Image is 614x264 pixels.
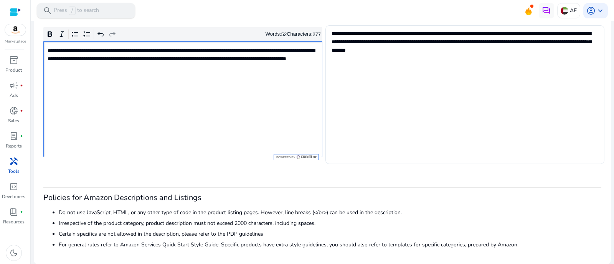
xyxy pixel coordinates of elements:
p: Sales [8,117,19,124]
span: account_circle [586,6,596,15]
img: ae.svg [561,7,568,15]
label: 277 [312,31,321,37]
span: search [43,6,52,15]
p: Resources [3,218,25,225]
span: keyboard_arrow_down [596,6,605,15]
label: 52 [281,31,287,37]
p: Press to search [54,7,99,15]
div: Rich Text Editor. Editing area: main. Press Alt+0 for help. [43,41,322,157]
span: donut_small [9,106,18,115]
div: Words: Characters: [266,30,321,39]
li: Do not use JavaScript, HTML, or any other type of code in the product listing pages. However, lin... [59,208,601,216]
li: Certain specifics are not allowed in the description, please refer to the PDP guidelines [59,230,601,238]
p: Tools [8,168,20,175]
p: Reports [6,143,22,149]
span: code_blocks [9,182,18,191]
h3: Policies for Amazon Descriptions and Listings [43,193,601,202]
p: Product [5,67,22,74]
li: For general rules refer to Amazon Services Quick Start Style Guide. Specific products have extra ... [59,241,601,249]
span: / [69,7,76,15]
span: handyman [9,157,18,166]
span: fiber_manual_record [20,109,23,112]
span: fiber_manual_record [20,134,23,138]
p: AE [570,4,577,17]
span: inventory_2 [9,56,18,65]
span: fiber_manual_record [20,210,23,213]
span: campaign [9,81,18,90]
span: lab_profile [9,131,18,141]
p: Marketplace [5,39,26,44]
span: fiber_manual_record [20,84,23,87]
li: Irrespective of the product category, product description must not exceed 2000 characters, includ... [59,219,601,227]
span: book_4 [9,207,18,216]
span: Powered by [276,156,295,159]
span: dark_mode [9,248,18,257]
img: amazon.svg [5,24,26,36]
p: Ads [10,92,18,99]
div: Editor toolbar [43,27,322,42]
p: Developers [2,193,25,200]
